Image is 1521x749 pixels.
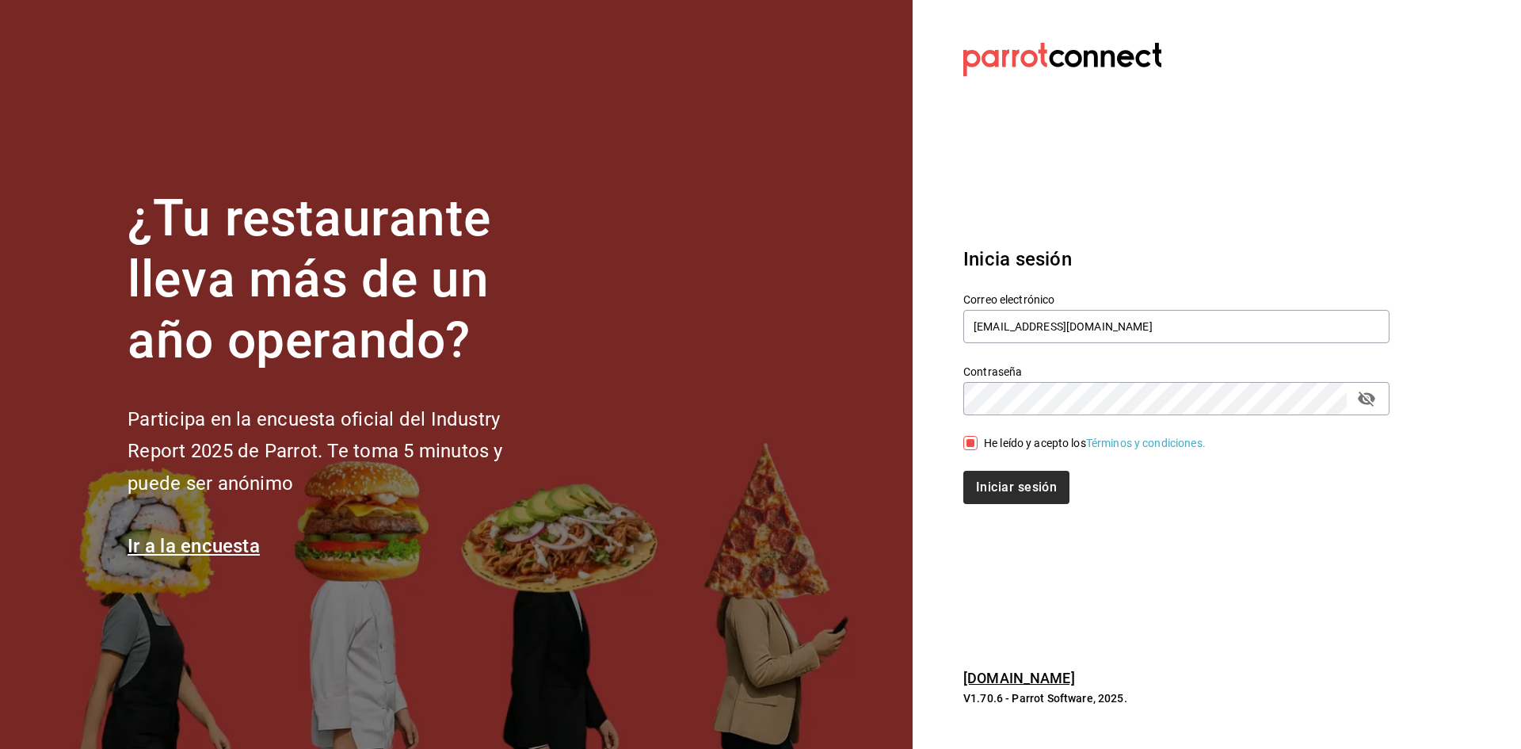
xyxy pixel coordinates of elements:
[963,294,1389,305] label: Correo electrónico
[963,471,1069,504] button: Iniciar sesión
[963,366,1389,377] label: Contraseña
[984,435,1206,452] div: He leído y acepto los
[128,535,260,557] a: Ir a la encuesta
[963,310,1389,343] input: Ingresa tu correo electrónico
[963,245,1389,273] h3: Inicia sesión
[128,403,555,500] h2: Participa en la encuesta oficial del Industry Report 2025 de Parrot. Te toma 5 minutos y puede se...
[963,690,1389,706] p: V1.70.6 - Parrot Software, 2025.
[963,670,1075,686] a: [DOMAIN_NAME]
[1086,437,1206,449] a: Términos y condiciones.
[1353,385,1380,412] button: passwordField
[128,189,555,371] h1: ¿Tu restaurante lleva más de un año operando?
